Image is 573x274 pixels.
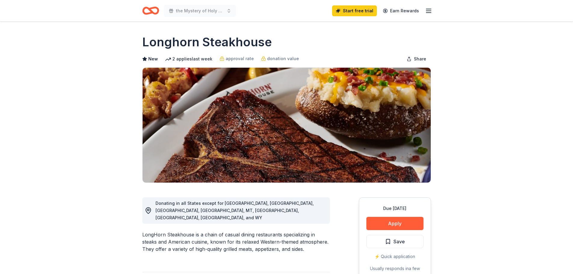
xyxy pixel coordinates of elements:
[379,5,423,16] a: Earn Rewards
[176,7,224,14] span: the Mystery of Holy Angels 70th Anniversary Gala
[165,55,212,63] div: 2 applies last week
[143,68,431,183] img: Image for Longhorn Steakhouse
[142,231,330,253] div: LongHorn Steakhouse is a chain of casual dining restaurants specializing in steaks and American c...
[156,201,314,220] span: Donating in all States except for [GEOGRAPHIC_DATA], [GEOGRAPHIC_DATA], [GEOGRAPHIC_DATA], [GEOGR...
[267,55,299,62] span: donation value
[164,5,236,17] button: the Mystery of Holy Angels 70th Anniversary Gala
[220,55,254,62] a: approval rate
[261,55,299,62] a: donation value
[366,205,424,212] div: Due [DATE]
[366,235,424,248] button: Save
[226,55,254,62] span: approval rate
[366,217,424,230] button: Apply
[402,53,431,65] button: Share
[414,55,426,63] span: Share
[142,4,159,18] a: Home
[142,34,272,51] h1: Longhorn Steakhouse
[393,238,405,245] span: Save
[332,5,377,16] a: Start free trial
[366,253,424,260] div: ⚡️ Quick application
[148,55,158,63] span: New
